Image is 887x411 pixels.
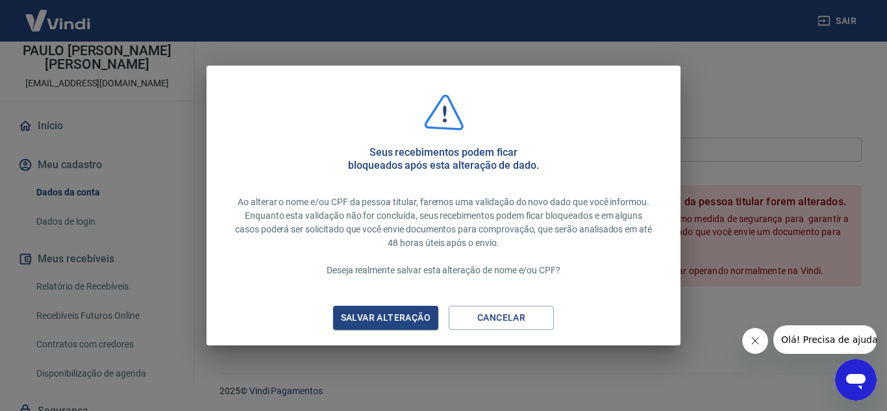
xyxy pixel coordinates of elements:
[333,306,438,330] button: Salvar alteração
[773,325,877,354] iframe: Mensagem da empresa
[8,9,109,19] span: Olá! Precisa de ajuda?
[449,306,554,330] button: Cancelar
[742,328,768,354] iframe: Fechar mensagem
[835,359,877,401] iframe: Botão para abrir a janela de mensagens
[348,146,539,172] h5: Seus recebimentos podem ficar bloqueados após esta alteração de dado.
[232,195,655,277] p: Ao alterar o nome e/ou CPF da pessoa titular, faremos uma validação do novo dado que você informo...
[325,310,446,326] div: Salvar alteração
